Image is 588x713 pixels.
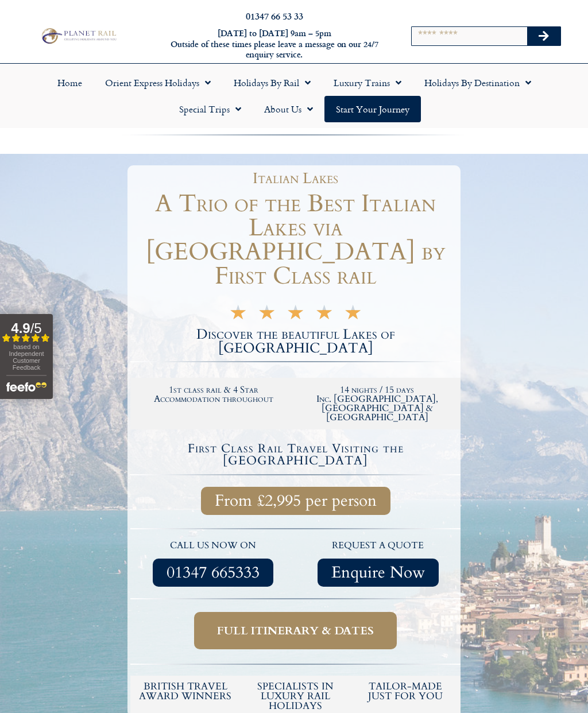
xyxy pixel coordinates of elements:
[246,681,345,711] h6: Specialists in luxury rail holidays
[246,9,303,22] a: 01347 66 53 33
[132,443,459,467] h4: First Class Rail Travel Visiting the [GEOGRAPHIC_DATA]
[229,307,362,321] div: 5/5
[130,192,461,288] h1: A Trio of the Best Italian Lakes via [GEOGRAPHIC_DATA] by First Class rail
[527,27,560,45] button: Search
[331,565,425,580] span: Enquire Now
[217,623,374,638] span: Full itinerary & dates
[287,310,304,321] i: ★
[130,328,461,355] h2: Discover the beautiful Lakes of [GEOGRAPHIC_DATA]
[153,559,273,587] a: 01347 665333
[315,310,333,321] i: ★
[215,494,377,508] span: From £2,995 per person
[6,69,582,122] nav: Menu
[344,310,362,321] i: ★
[167,565,260,580] span: 01347 665333
[324,96,421,122] a: Start your Journey
[301,385,454,422] h2: 14 nights / 15 days Inc. [GEOGRAPHIC_DATA], [GEOGRAPHIC_DATA] & [GEOGRAPHIC_DATA]
[168,96,253,122] a: Special Trips
[253,96,324,122] a: About Us
[138,385,290,404] h2: 1st class rail & 4 Star Accommodation throughout
[322,69,413,96] a: Luxury Trains
[413,69,543,96] a: Holidays by Destination
[222,69,322,96] a: Holidays by Rail
[136,171,455,186] h1: Italian Lakes
[46,69,94,96] a: Home
[318,559,439,587] a: Enquire Now
[160,28,389,60] h6: [DATE] to [DATE] 9am – 5pm Outside of these times please leave a message on our 24/7 enquiry serv...
[229,310,247,321] i: ★
[38,26,118,46] img: Planet Rail Train Holidays Logo
[258,310,276,321] i: ★
[94,69,222,96] a: Orient Express Holidays
[136,538,290,553] p: call us now on
[136,681,235,701] h5: British Travel Award winners
[301,538,455,553] p: request a quote
[201,487,390,515] a: From £2,995 per person
[194,612,397,649] a: Full itinerary & dates
[356,681,455,701] h5: tailor-made just for you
